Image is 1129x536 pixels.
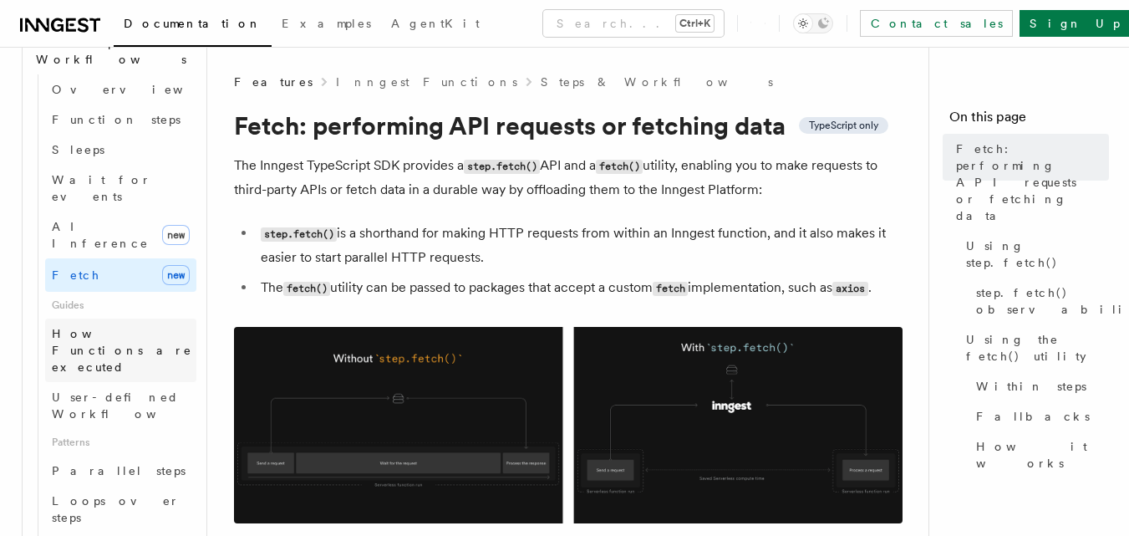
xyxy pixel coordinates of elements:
kbd: Ctrl+K [676,15,714,32]
span: Sleeps [52,143,104,156]
span: new [162,265,190,285]
a: AgentKit [381,5,490,45]
a: Using step.fetch() [959,231,1109,278]
span: TypeScript only [809,119,878,132]
a: Within steps [969,371,1109,401]
button: Steps & Workflows [29,28,196,74]
a: Function steps [45,105,196,135]
a: Sleeps [45,135,196,165]
a: Fallbacks [969,401,1109,431]
h4: On this page [949,107,1109,134]
a: How Functions are executed [45,319,196,382]
span: Features [234,74,313,90]
span: Examples [282,17,371,30]
span: Loops over steps [52,494,180,524]
span: Fetch [52,268,100,282]
li: The utility can be passed to packages that accept a custom implementation, such as . [256,276,903,300]
a: step.fetch() observability [969,278,1109,324]
span: Function steps [52,113,181,126]
a: Overview [45,74,196,105]
a: How it works [969,431,1109,478]
span: Wait for events [52,173,151,203]
a: AI Inferencenew [45,212,196,258]
a: Loops over steps [45,486,196,533]
a: Inngest Functions [336,74,517,90]
span: Steps & Workflows [29,34,186,68]
span: Fallbacks [976,408,1090,425]
span: User-defined Workflows [52,391,202,421]
span: How it works [976,438,1109,472]
span: AI Inference [52,220,149,250]
span: AgentKit [391,17,480,30]
a: Wait for events [45,165,196,212]
img: Using Fetch offloads the HTTP request to the Inngest Platform [234,327,903,523]
span: Documentation [124,17,262,30]
a: Examples [272,5,381,45]
a: Fetchnew [45,258,196,292]
li: is a shorthand for making HTTP requests from within an Inngest function, and it also makes it eas... [256,222,903,269]
span: Guides [45,292,196,319]
button: Toggle dark mode [793,13,833,33]
a: Documentation [114,5,272,47]
a: Contact sales [860,10,1013,37]
span: Using step.fetch() [966,237,1109,271]
span: How Functions are executed [52,327,192,374]
span: Parallel steps [52,464,186,477]
code: step.fetch() [261,227,337,242]
a: Fetch: performing API requests or fetching data [949,134,1109,231]
code: step.fetch() [464,160,540,174]
span: new [162,225,190,245]
code: fetch() [283,282,330,296]
button: Search...Ctrl+K [543,10,724,37]
a: Parallel steps [45,456,196,486]
code: axios [832,282,867,296]
a: Steps & Workflows [541,74,773,90]
span: Using the fetch() utility [966,331,1109,365]
code: fetch [653,282,688,296]
code: fetch() [596,160,643,174]
span: Overview [52,83,224,96]
h1: Fetch: performing API requests or fetching data [234,110,903,140]
p: The Inngest TypeScript SDK provides a API and a utility, enabling you to make requests to third-p... [234,154,903,202]
span: Within steps [976,378,1086,395]
span: Fetch: performing API requests or fetching data [956,140,1109,224]
span: Patterns [45,429,196,456]
a: Using the fetch() utility [959,324,1109,371]
a: User-defined Workflows [45,382,196,429]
